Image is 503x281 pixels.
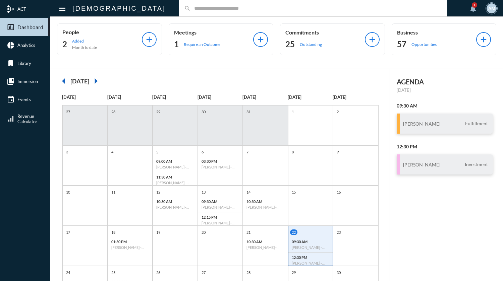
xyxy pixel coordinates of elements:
p: 18 [110,229,117,235]
span: Revenue Calculator [17,114,37,124]
h6: [PERSON_NAME] - Possibility [156,181,194,185]
p: Outstanding [300,42,322,47]
p: 28 [110,109,117,115]
p: 16 [335,189,342,195]
p: 10:30 AM [246,199,284,204]
span: Fulfillment [463,121,490,127]
p: 21 [245,229,252,235]
h2: AGENDA [397,78,493,86]
p: 23 [335,229,342,235]
div: 1 [472,2,477,8]
p: 2 [335,109,340,115]
p: 30 [335,270,342,275]
p: 03:30 PM [202,159,239,163]
h6: [PERSON_NAME] - Fulfillment [156,205,194,209]
h3: [PERSON_NAME] [403,162,440,167]
p: 12:15 PM [202,215,239,219]
mat-icon: bookmark [7,59,15,67]
p: 09:00 AM [156,159,194,163]
p: Opportunities [411,42,437,47]
p: [DATE] [397,87,493,93]
button: Toggle sidenav [56,2,69,15]
mat-icon: pie_chart [7,41,15,49]
mat-icon: mediation [7,5,15,13]
p: 22 [290,229,297,235]
p: Commitments [285,29,365,36]
p: 14 [245,189,252,195]
p: 01:30 PM [111,239,149,244]
p: Month to date [72,45,97,50]
h6: [PERSON_NAME] - Investment [292,261,330,265]
p: Meetings [174,29,254,36]
p: [DATE] [242,94,288,100]
mat-icon: add [256,35,265,44]
p: 8 [290,149,295,155]
span: Events [17,97,31,102]
mat-icon: event [7,95,15,103]
p: 28 [245,270,252,275]
p: 10:30 AM [156,199,194,204]
p: 13 [200,189,207,195]
mat-icon: arrow_left [57,74,70,88]
mat-icon: notifications [469,4,477,12]
h6: [PERSON_NAME] - Investment [246,245,284,250]
h2: [DATE] [70,77,89,85]
p: 4 [110,149,115,155]
h6: [PERSON_NAME] - Possibility [246,205,284,209]
p: 25 [110,270,117,275]
p: 11:30 AM [156,175,194,179]
p: 26 [155,270,162,275]
p: 29 [155,109,162,115]
span: Analytics [17,43,35,48]
p: 17 [64,229,72,235]
p: 09:30 AM [292,239,330,244]
p: 19 [155,229,162,235]
span: Dashboard [17,24,43,30]
p: 11 [110,189,117,195]
p: 20 [200,229,207,235]
p: 09:30 AM [202,199,239,204]
p: 29 [290,270,297,275]
mat-icon: signal_cellular_alt [7,115,15,123]
p: [DATE] [288,94,333,100]
span: Investment [463,161,490,167]
p: 5 [155,149,160,155]
p: [DATE] [62,94,107,100]
p: [DATE] [198,94,243,100]
p: 15 [290,189,297,195]
p: 12 [155,189,162,195]
span: Immersion [17,79,38,84]
p: [DATE] [152,94,198,100]
mat-icon: add [479,35,488,44]
p: 1 [290,109,295,115]
mat-icon: Side nav toggle icon [58,5,66,13]
h6: [PERSON_NAME] - [PERSON_NAME] - Investment [111,245,149,250]
h2: 12:30 PM [397,144,493,149]
h2: 2 [62,39,67,50]
p: 27 [200,270,207,275]
h2: 1 [174,39,179,50]
p: [DATE] [333,94,378,100]
p: [DATE] [107,94,153,100]
mat-icon: collections_bookmark [7,77,15,85]
h6: [PERSON_NAME] - Fulfillment [202,165,239,169]
p: 30 [200,109,207,115]
mat-icon: insert_chart_outlined [7,23,15,31]
h6: [PERSON_NAME] - Fulfillment [156,165,194,169]
p: 31 [245,109,252,115]
h6: [PERSON_NAME] - [PERSON_NAME] - Review [202,205,239,209]
p: 10:30 AM [246,239,284,244]
p: 27 [64,109,72,115]
p: 6 [200,149,205,155]
p: 24 [64,270,72,275]
h2: 57 [397,39,406,50]
h2: [DEMOGRAPHIC_DATA] [72,3,166,14]
span: ACT [17,6,26,12]
h6: [PERSON_NAME] - Fulfillment [292,245,330,250]
p: 12:30 PM [292,255,330,260]
mat-icon: arrow_right [89,74,103,88]
h6: [PERSON_NAME] - Fulfillment [202,221,239,225]
div: AM [487,3,497,13]
mat-icon: search [184,5,191,12]
p: 3 [64,149,70,155]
